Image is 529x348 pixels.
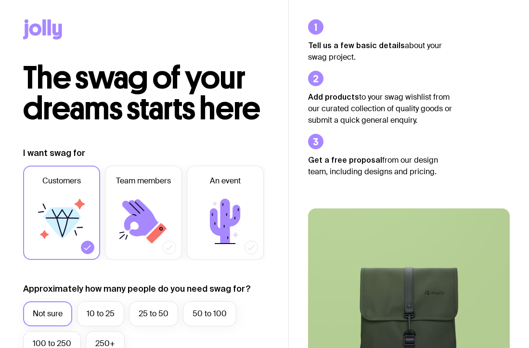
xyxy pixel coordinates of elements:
[116,175,171,187] span: Team members
[308,154,452,178] p: from our design team, including designs and pricing.
[23,283,251,295] label: Approximately how many people do you need swag for?
[23,59,260,128] span: The swag of your dreams starts here
[308,41,405,50] strong: Tell us a few basic details
[23,301,72,326] label: Not sure
[42,175,81,187] span: Customers
[183,301,236,326] label: 50 to 100
[308,155,382,164] strong: Get a free proposal
[129,301,178,326] label: 25 to 50
[23,147,85,159] label: I want swag for
[308,39,452,63] p: about your swag project.
[210,175,241,187] span: An event
[308,91,452,126] p: to your swag wishlist from our curated collection of quality goods or submit a quick general enqu...
[308,92,359,101] strong: Add products
[77,301,124,326] label: 10 to 25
